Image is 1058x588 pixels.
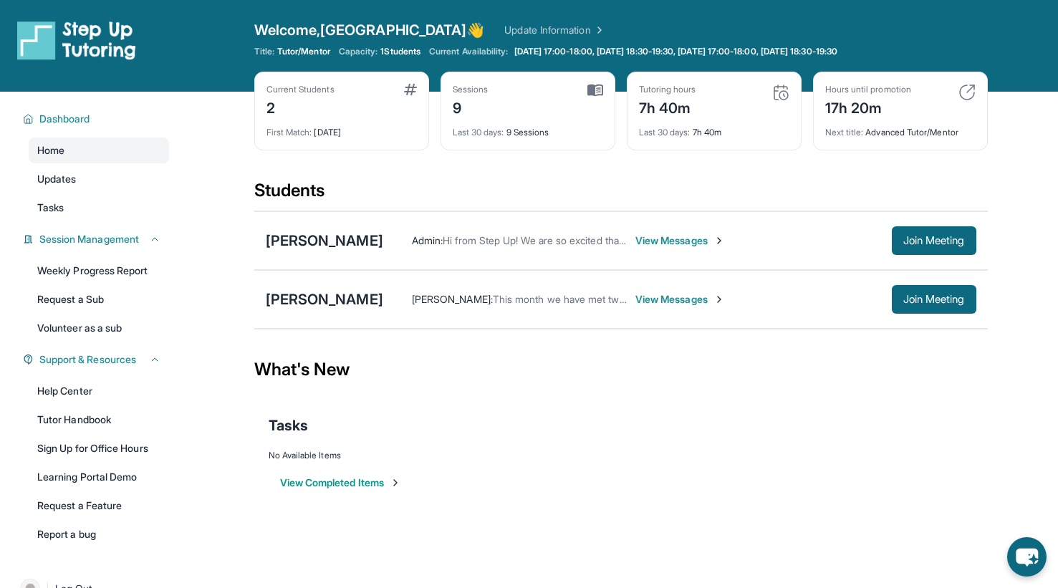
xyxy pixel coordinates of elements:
div: 9 [453,95,489,118]
a: Request a Feature [29,493,169,519]
img: Chevron-Right [713,294,725,305]
button: Join Meeting [892,285,976,314]
span: Current Availability: [429,46,508,57]
a: [DATE] 17:00-18:00, [DATE] 18:30-19:30, [DATE] 17:00-18:00, [DATE] 18:30-19:30 [511,46,840,57]
div: Advanced Tutor/Mentor [825,118,976,138]
span: [PERSON_NAME] : [412,293,493,305]
img: Chevron Right [591,23,605,37]
span: View Messages [635,233,725,248]
a: Update Information [504,23,605,37]
div: 2 [266,95,335,118]
button: chat-button [1007,537,1047,577]
span: Last 30 days : [639,127,691,138]
div: [DATE] [266,118,417,138]
span: Tutor/Mentor [277,46,330,57]
span: Welcome, [GEOGRAPHIC_DATA] 👋 [254,20,485,40]
a: Updates [29,166,169,192]
button: Support & Resources [34,352,160,367]
a: Tutor Handbook [29,407,169,433]
span: First Match : [266,127,312,138]
span: [DATE] 17:00-18:00, [DATE] 18:30-19:30, [DATE] 17:00-18:00, [DATE] 18:30-19:30 [514,46,837,57]
a: Learning Portal Demo [29,464,169,490]
a: Home [29,138,169,163]
div: Hours until promotion [825,84,911,95]
a: Help Center [29,378,169,404]
div: Tutoring hours [639,84,696,95]
span: Title: [254,46,274,57]
span: Support & Resources [39,352,136,367]
img: card [958,84,976,101]
button: Dashboard [34,112,160,126]
div: [PERSON_NAME] [266,289,383,309]
a: Sign Up for Office Hours [29,435,169,461]
a: Weekly Progress Report [29,258,169,284]
button: View Completed Items [280,476,401,490]
img: card [404,84,417,95]
span: Join Meeting [903,236,965,245]
span: Dashboard [39,112,90,126]
img: card [772,84,789,101]
span: Tasks [269,415,308,435]
div: Current Students [266,84,335,95]
span: Next title : [825,127,864,138]
span: Session Management [39,232,139,246]
div: No Available Items [269,450,973,461]
div: 17h 20m [825,95,911,118]
a: Tasks [29,195,169,221]
div: Sessions [453,84,489,95]
button: Join Meeting [892,226,976,255]
span: Capacity: [339,46,378,57]
span: Updates [37,172,77,186]
a: Request a Sub [29,286,169,312]
div: 7h 40m [639,95,696,118]
div: Students [254,179,988,211]
img: Chevron-Right [713,235,725,246]
div: [PERSON_NAME] [266,231,383,251]
div: 9 Sessions [453,118,603,138]
span: This month we have met twice. Total 2 hours. [493,293,698,305]
div: What's New [254,338,988,401]
span: Join Meeting [903,295,965,304]
img: logo [17,20,136,60]
div: 7h 40m [639,118,789,138]
span: Admin : [412,234,443,246]
span: Last 30 days : [453,127,504,138]
span: Home [37,143,64,158]
a: Volunteer as a sub [29,315,169,341]
img: card [587,84,603,97]
a: Report a bug [29,521,169,547]
span: View Messages [635,292,725,307]
button: Session Management [34,232,160,246]
span: Tasks [37,201,64,215]
span: 1 Students [380,46,420,57]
